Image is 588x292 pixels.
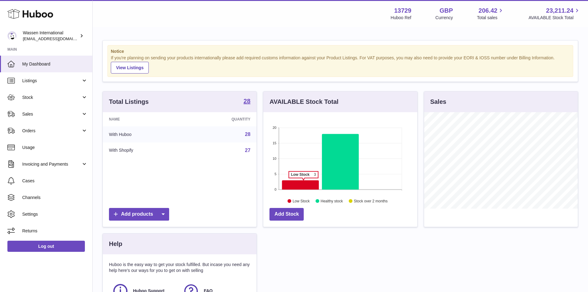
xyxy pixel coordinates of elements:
th: Name [103,112,186,126]
span: Sales [22,111,81,117]
span: Invoicing and Payments [22,161,81,167]
a: 28 [244,98,250,105]
th: Quantity [186,112,257,126]
text: 20 [273,126,277,129]
span: 23,211.24 [546,6,573,15]
img: internationalsupplychain@wassen.com [7,31,17,40]
text: 0 [275,188,277,191]
div: Wassen International [23,30,78,42]
span: Orders [22,128,81,134]
a: Add products [109,208,169,221]
text: 10 [273,157,277,160]
span: [EMAIL_ADDRESS][DOMAIN_NAME] [23,36,91,41]
td: With Huboo [103,126,186,142]
text: Stock over 2 months [354,199,388,203]
a: 28 [245,132,251,137]
span: Settings [22,211,88,217]
text: Healthy stock [321,199,343,203]
strong: GBP [440,6,453,15]
tspan: Low Stock [291,172,310,177]
p: Huboo is the easy way to get your stock fulfilled. But incase you need any help here's our ways f... [109,262,250,273]
span: My Dashboard [22,61,88,67]
span: Returns [22,228,88,234]
span: Usage [22,145,88,150]
a: Add Stock [269,208,304,221]
div: Currency [436,15,453,21]
h3: Total Listings [109,98,149,106]
text: Low Stock [293,199,310,203]
span: Cases [22,178,88,184]
strong: 28 [244,98,250,104]
text: 5 [275,172,277,176]
a: 27 [245,148,251,153]
div: If you're planning on sending your products internationally please add required customs informati... [111,55,570,74]
span: Listings [22,78,81,84]
strong: 13729 [394,6,411,15]
strong: Notice [111,49,570,54]
a: View Listings [111,62,149,74]
text: 15 [273,141,277,145]
span: AVAILABLE Stock Total [528,15,581,21]
a: 206.42 Total sales [477,6,504,21]
div: Huboo Ref [391,15,411,21]
tspan: 3 [314,172,316,177]
span: Stock [22,95,81,100]
h3: Help [109,240,122,248]
a: 23,211.24 AVAILABLE Stock Total [528,6,581,21]
span: Channels [22,195,88,201]
h3: AVAILABLE Stock Total [269,98,338,106]
h3: Sales [430,98,446,106]
a: Log out [7,241,85,252]
td: With Shopify [103,142,186,159]
span: Total sales [477,15,504,21]
span: 206.42 [478,6,497,15]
